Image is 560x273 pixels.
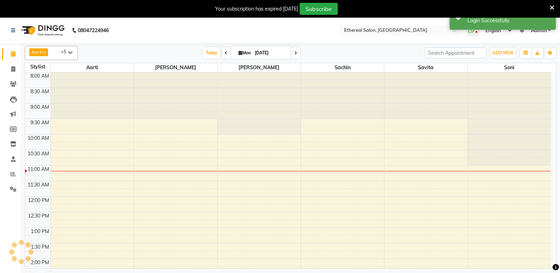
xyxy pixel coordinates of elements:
[468,63,551,72] span: Soni
[78,20,109,40] b: 08047224946
[26,150,51,158] div: 10:30 AM
[491,48,515,58] button: ADD NEW
[134,63,217,72] span: [PERSON_NAME]
[18,20,66,40] img: logo
[215,5,298,13] div: Your subscription has expired [DATE]
[29,259,51,266] div: 2:00 PM
[26,197,51,204] div: 12:00 PM
[237,50,253,55] span: Mon
[531,27,547,34] span: Admin
[25,63,51,71] div: Stylist
[203,47,220,58] span: Today
[26,181,51,189] div: 11:30 AM
[61,49,72,54] span: +5
[425,47,487,58] input: Search Appointment
[301,63,384,72] span: Sachin
[26,212,51,220] div: 12:30 PM
[31,49,43,55] span: Aarti
[29,103,51,111] div: 9:00 AM
[253,48,288,58] input: 2025-09-01
[493,50,513,55] span: ADD NEW
[29,88,51,95] div: 8:30 AM
[26,135,51,142] div: 10:00 AM
[29,72,51,80] div: 8:00 AM
[467,17,550,24] div: Login Successfully.
[51,63,134,72] span: Aarti
[26,166,51,173] div: 11:00 AM
[29,228,51,235] div: 1:00 PM
[384,63,467,72] span: Savita
[43,49,46,55] a: x
[300,3,338,15] button: Subscribe
[29,243,51,251] div: 1:30 PM
[218,63,301,72] span: [PERSON_NAME]
[29,119,51,126] div: 9:30 AM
